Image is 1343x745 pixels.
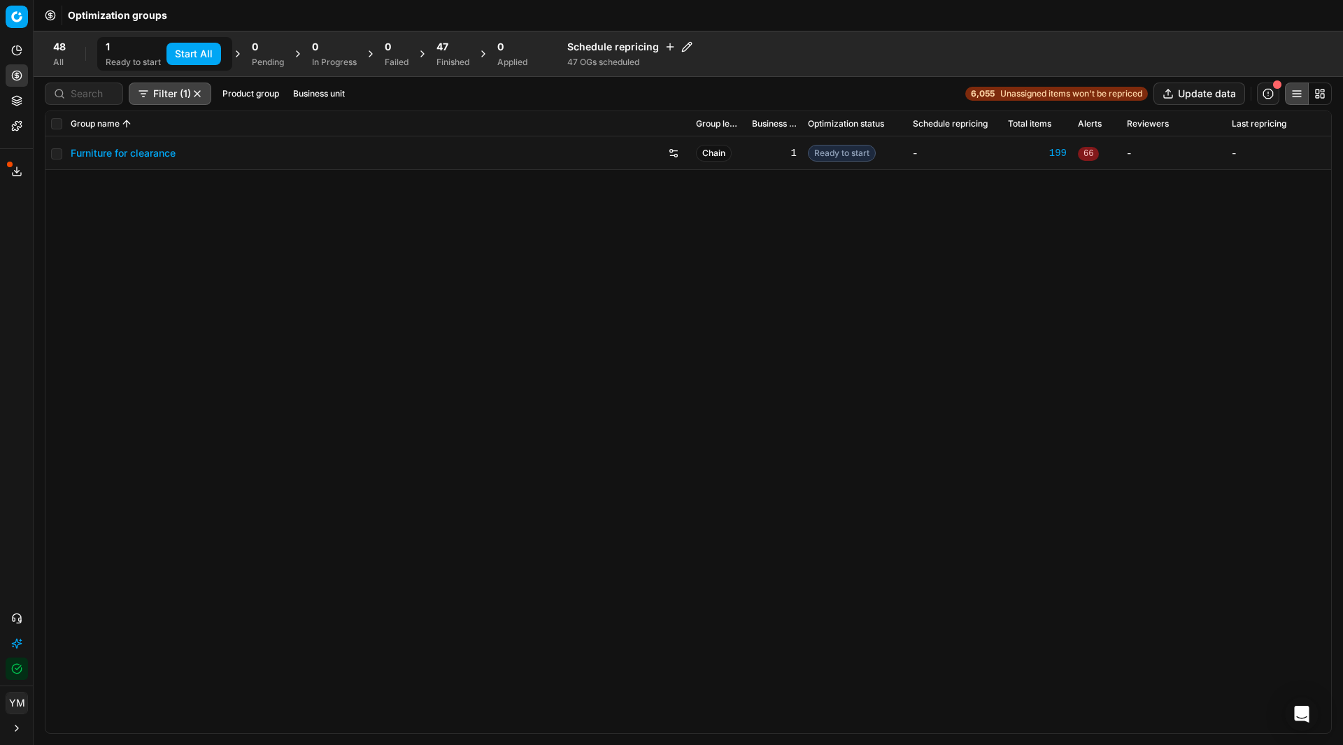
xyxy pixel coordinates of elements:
span: Group name [71,118,120,129]
span: Schedule repricing [913,118,988,129]
div: All [53,57,66,68]
button: Start All [166,43,221,65]
div: Ready to start [106,57,161,68]
span: Chain [696,145,732,162]
input: Search [71,87,114,101]
strong: 6,055 [971,88,995,99]
span: YM [6,693,27,714]
div: Applied [497,57,527,68]
span: Business unit [752,118,797,129]
a: 199 [1008,146,1067,160]
div: 47 OGs scheduled [567,57,692,68]
div: Finished [436,57,469,68]
nav: breadcrumb [68,8,167,22]
button: YM [6,692,28,714]
span: Unassigned items won't be repriced [1000,88,1142,99]
span: Reviewers [1127,118,1169,129]
button: Product group [217,85,285,102]
span: 0 [252,40,258,54]
a: Furniture for clearance [71,146,176,160]
span: Last repricing [1232,118,1286,129]
span: 1 [106,40,110,54]
span: 0 [312,40,318,54]
span: 0 [497,40,504,54]
a: 6,055Unassigned items won't be repriced [965,87,1148,101]
button: Business unit [287,85,350,102]
td: - [1121,136,1226,170]
td: - [907,136,1002,170]
span: 0 [385,40,391,54]
span: 48 [53,40,66,54]
button: Update data [1153,83,1245,105]
span: Ready to start [808,145,876,162]
div: Open Intercom Messenger [1285,697,1319,731]
div: 1 [752,146,797,160]
button: Sorted by Group name ascending [120,117,134,131]
span: Alerts [1078,118,1102,129]
span: Total items [1008,118,1051,129]
div: In Progress [312,57,357,68]
h4: Schedule repricing [567,40,692,54]
td: - [1226,136,1331,170]
button: Filter (1) [129,83,211,105]
span: Group level [696,118,741,129]
div: Failed [385,57,408,68]
span: Optimization status [808,118,884,129]
span: 47 [436,40,448,54]
div: Pending [252,57,284,68]
span: 66 [1078,147,1099,161]
span: Optimization groups [68,8,167,22]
